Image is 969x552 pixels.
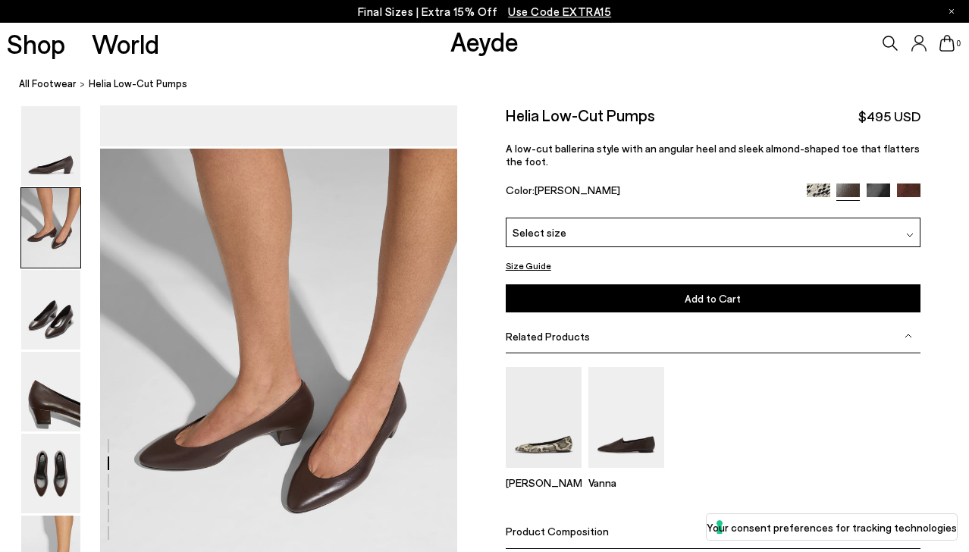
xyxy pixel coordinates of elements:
[450,25,519,57] a: Aeyde
[21,352,80,431] img: Helia Low-Cut Pumps - Image 4
[588,366,664,467] img: Vanna Almond-Toe Loafers
[21,270,80,350] img: Helia Low-Cut Pumps - Image 3
[707,514,957,540] button: Your consent preferences for tracking technologies
[588,476,664,489] p: Vanna
[506,525,609,538] span: Product Composition
[19,76,77,92] a: All Footwear
[508,5,611,18] span: Navigate to /collections/ss25-final-sizes
[21,188,80,268] img: Helia Low-Cut Pumps - Image 2
[506,105,655,124] h2: Helia Low-Cut Pumps
[506,256,551,275] button: Size Guide
[506,142,920,168] p: A low-cut ballerina style with an angular heel and sleek almond-shaped toe that flatters the foot.
[906,231,914,239] img: svg%3E
[506,366,582,467] img: Ellie Almond-Toe Flats
[955,39,962,48] span: 0
[939,35,955,52] a: 0
[19,64,969,105] nav: breadcrumb
[358,2,612,21] p: Final Sizes | Extra 15% Off
[506,183,793,201] div: Color:
[506,457,582,489] a: Ellie Almond-Toe Flats [PERSON_NAME]
[535,183,620,196] span: [PERSON_NAME]
[685,292,741,305] span: Add to Cart
[513,224,566,240] span: Select size
[858,107,920,126] span: $495 USD
[92,30,159,57] a: World
[506,284,920,312] button: Add to Cart
[905,332,912,340] img: svg%3E
[588,457,664,489] a: Vanna Almond-Toe Loafers Vanna
[21,434,80,513] img: Helia Low-Cut Pumps - Image 5
[707,519,957,535] label: Your consent preferences for tracking technologies
[7,30,65,57] a: Shop
[89,76,187,92] span: Helia Low-Cut Pumps
[21,106,80,186] img: Helia Low-Cut Pumps - Image 1
[506,329,590,342] span: Related Products
[506,476,582,489] p: [PERSON_NAME]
